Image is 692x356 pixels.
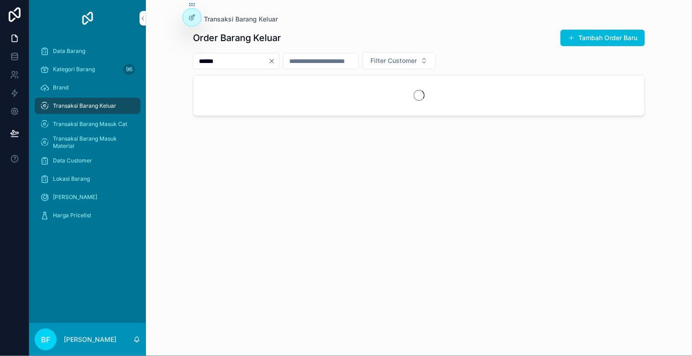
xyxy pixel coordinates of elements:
span: Kategori Barang [53,66,95,73]
a: Lokasi Barang [35,171,140,187]
button: Tambah Order Baru [561,30,645,46]
a: Kategori Barang96 [35,61,140,78]
a: Transaksi Barang Keluar [35,98,140,114]
span: BF [41,334,50,345]
span: Transaksi Barang Masuk Cat [53,120,127,128]
img: App logo [80,11,95,26]
a: [PERSON_NAME] [35,189,140,205]
a: Brand [35,79,140,96]
button: Select Button [363,52,436,69]
a: Data Barang [35,43,140,59]
span: Lokasi Barang [53,175,90,183]
a: Harga Pricelist [35,207,140,224]
h1: Order Barang Keluar [193,31,281,44]
span: Transaksi Barang Keluar [53,102,116,110]
span: Transaksi Barang Keluar [204,15,278,24]
span: Transaksi Barang Masuk Material [53,135,131,150]
a: Transaksi Barang Masuk Cat [35,116,140,132]
a: Data Customer [35,152,140,169]
a: Transaksi Barang Masuk Material [35,134,140,151]
span: Harga Pricelist [53,212,91,219]
div: 96 [123,64,135,75]
span: [PERSON_NAME] [53,194,97,201]
span: Filter Customer [370,56,417,65]
span: Brand [53,84,68,91]
a: Transaksi Barang Keluar [193,15,278,24]
p: [PERSON_NAME] [64,335,116,344]
span: Data Customer [53,157,92,164]
span: Data Barang [53,47,85,55]
div: scrollable content [29,37,146,236]
button: Clear [268,58,279,65]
